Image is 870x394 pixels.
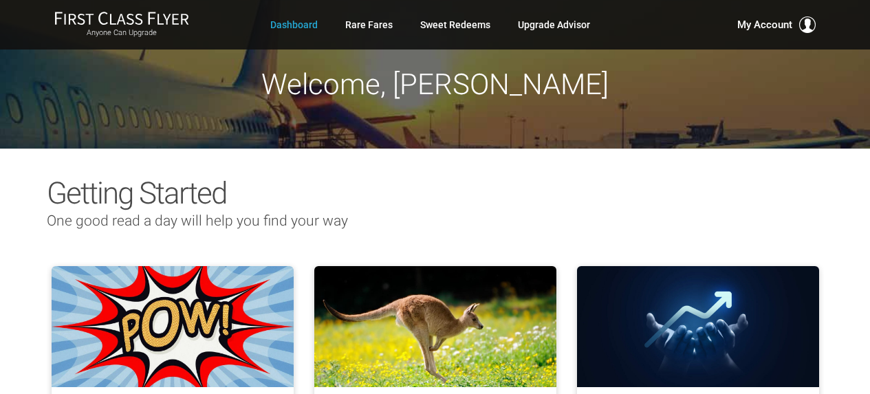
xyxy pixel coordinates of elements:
a: First Class FlyerAnyone Can Upgrade [54,11,189,39]
span: Welcome, [PERSON_NAME] [261,67,609,101]
span: One good read a day will help you find your way [47,212,348,229]
span: My Account [737,17,792,33]
a: Rare Fares [345,12,393,37]
a: Sweet Redeems [420,12,490,37]
button: My Account [737,17,816,33]
span: Getting Started [47,175,226,211]
a: Dashboard [270,12,318,37]
a: Upgrade Advisor [518,12,590,37]
small: Anyone Can Upgrade [54,28,189,38]
img: First Class Flyer [54,11,189,25]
